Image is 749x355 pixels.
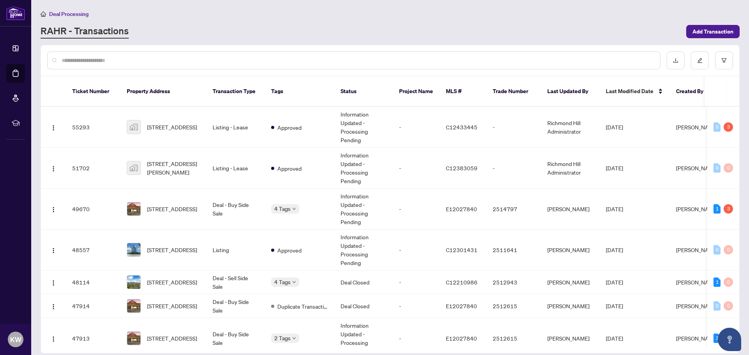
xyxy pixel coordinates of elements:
[714,277,721,287] div: 1
[127,120,140,134] img: thumbnail-img
[265,76,334,107] th: Tags
[446,279,477,286] span: C12210986
[446,164,477,171] span: C12383059
[277,164,302,173] span: Approved
[49,11,89,18] span: Deal Processing
[147,123,197,131] span: [STREET_ADDRESS]
[393,76,440,107] th: Project Name
[334,230,393,270] td: Information Updated - Processing Pending
[47,162,60,174] button: Logo
[486,294,541,318] td: 2512615
[670,76,717,107] th: Created By
[541,148,600,189] td: Richmond Hill Administrator
[697,58,703,63] span: edit
[676,279,718,286] span: [PERSON_NAME]
[718,328,741,351] button: Open asap
[127,243,140,256] img: thumbnail-img
[50,280,57,286] img: Logo
[41,11,46,17] span: home
[714,245,721,254] div: 0
[676,246,718,253] span: [PERSON_NAME]
[606,246,623,253] span: [DATE]
[66,294,121,318] td: 47914
[334,270,393,294] td: Deal Closed
[541,76,600,107] th: Last Updated By
[676,124,718,131] span: [PERSON_NAME]
[541,294,600,318] td: [PERSON_NAME]
[606,302,623,309] span: [DATE]
[724,122,733,132] div: 3
[206,230,265,270] td: Listing
[127,299,140,313] img: thumbnail-img
[606,164,623,171] span: [DATE]
[6,6,25,20] img: logo
[676,164,718,171] span: [PERSON_NAME]
[334,107,393,148] td: Information Updated - Processing Pending
[440,76,486,107] th: MLS #
[486,270,541,294] td: 2512943
[47,244,60,256] button: Logo
[334,148,393,189] td: Information Updated - Processing Pending
[667,51,685,69] button: download
[606,335,623,342] span: [DATE]
[41,25,129,39] a: RAHR - Transactions
[714,163,721,173] div: 0
[721,58,727,63] span: filter
[446,205,477,212] span: E12027840
[274,334,291,343] span: 2 Tags
[673,58,678,63] span: download
[277,302,328,311] span: Duplicate Transaction
[393,148,440,189] td: -
[292,207,296,211] span: down
[600,76,670,107] th: Last Modified Date
[393,270,440,294] td: -
[724,204,733,214] div: 3
[66,107,121,148] td: 55293
[393,230,440,270] td: -
[676,302,718,309] span: [PERSON_NAME]
[50,247,57,254] img: Logo
[50,207,57,213] img: Logo
[206,189,265,230] td: Deal - Buy Side Sale
[686,25,740,38] button: Add Transaction
[206,148,265,189] td: Listing - Lease
[714,204,721,214] div: 1
[147,245,197,254] span: [STREET_ADDRESS]
[393,294,440,318] td: -
[147,334,197,343] span: [STREET_ADDRESS]
[334,76,393,107] th: Status
[47,332,60,344] button: Logo
[541,230,600,270] td: [PERSON_NAME]
[541,189,600,230] td: [PERSON_NAME]
[47,121,60,133] button: Logo
[606,87,653,95] span: Last Modified Date
[127,202,140,215] img: thumbnail-img
[724,163,733,173] div: 0
[486,230,541,270] td: 2511641
[715,51,733,69] button: filter
[206,294,265,318] td: Deal - Buy Side Sale
[486,107,541,148] td: -
[147,302,197,310] span: [STREET_ADDRESS]
[127,161,140,175] img: thumbnail-img
[714,334,721,343] div: 3
[676,205,718,212] span: [PERSON_NAME]
[714,122,721,132] div: 0
[446,302,477,309] span: E12027840
[47,276,60,288] button: Logo
[691,51,709,69] button: edit
[724,277,733,287] div: 0
[50,166,57,172] img: Logo
[334,294,393,318] td: Deal Closed
[541,270,600,294] td: [PERSON_NAME]
[66,76,121,107] th: Ticket Number
[127,332,140,345] img: thumbnail-img
[714,301,721,311] div: 0
[724,301,733,311] div: 0
[606,124,623,131] span: [DATE]
[277,246,302,254] span: Approved
[486,76,541,107] th: Trade Number
[121,76,206,107] th: Property Address
[206,107,265,148] td: Listing - Lease
[274,204,291,213] span: 4 Tags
